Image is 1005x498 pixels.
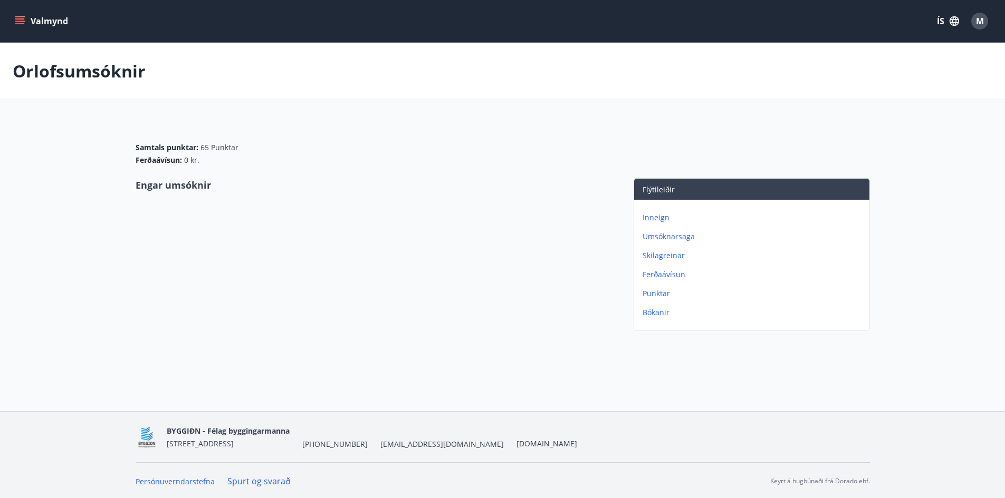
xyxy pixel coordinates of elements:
[227,475,291,487] a: Spurt og svarað
[380,439,504,450] span: [EMAIL_ADDRESS][DOMAIN_NAME]
[136,476,215,486] a: Persónuverndarstefna
[13,12,72,31] button: menu
[643,307,865,318] p: Bókanir
[200,142,238,153] span: 65 Punktar
[136,179,211,191] span: Engar umsóknir
[184,155,199,165] span: 0 kr.
[13,60,146,83] p: Orlofsumsóknir
[967,8,992,34] button: M
[643,288,865,299] p: Punktar
[516,438,577,448] a: [DOMAIN_NAME]
[643,231,865,242] p: Umsóknarsaga
[643,269,865,280] p: Ferðaávísun
[643,184,675,194] span: Flýtileiðir
[976,15,984,27] span: M
[643,212,865,223] p: Inneign
[167,426,290,436] span: BYGGIÐN - Félag byggingarmanna
[136,426,158,448] img: BKlGVmlTW1Qrz68WFGMFQUcXHWdQd7yePWMkvn3i.png
[770,476,870,486] p: Keyrt á hugbúnaði frá Dorado ehf.
[302,439,368,450] span: [PHONE_NUMBER]
[136,155,182,165] span: Ferðaávísun :
[931,12,965,31] button: ÍS
[643,250,865,261] p: Skilagreinar
[136,142,198,153] span: Samtals punktar :
[167,438,234,448] span: [STREET_ADDRESS]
